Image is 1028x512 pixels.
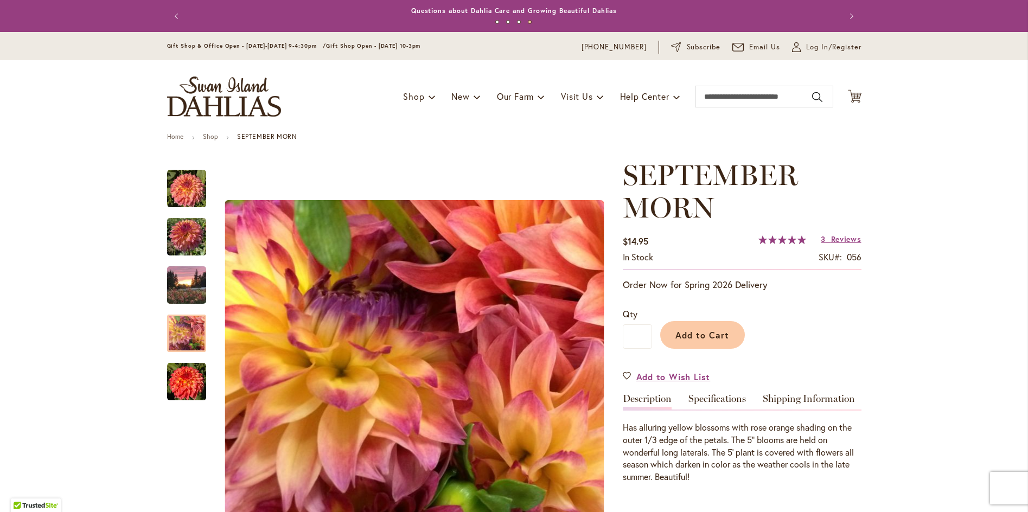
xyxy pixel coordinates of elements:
div: SEPTEMBER MORN [167,207,217,255]
a: Shipping Information [763,394,855,409]
span: Add to Cart [675,329,729,341]
p: Order Now for Spring 2026 Delivery [623,278,861,291]
span: Our Farm [497,91,534,102]
a: Log In/Register [792,42,861,53]
a: Questions about Dahlia Care and Growing Beautiful Dahlias [411,7,617,15]
span: In stock [623,251,653,263]
div: September Morn [167,352,206,400]
a: Description [623,394,672,409]
button: Add to Cart [660,321,745,349]
a: store logo [167,76,281,117]
img: September Morn [167,259,206,311]
span: Gift Shop & Office Open - [DATE]-[DATE] 9-4:30pm / [167,42,327,49]
span: Log In/Register [806,42,861,53]
button: 1 of 4 [495,20,499,24]
a: 3 Reviews [821,234,861,244]
a: Add to Wish List [623,370,711,383]
span: Qty [623,308,637,319]
iframe: Launch Accessibility Center [8,473,39,504]
div: Detailed Product Info [623,394,861,483]
div: Availability [623,251,653,264]
div: September Morn [167,304,217,352]
a: Subscribe [671,42,720,53]
a: Shop [203,132,218,140]
div: September Morn [167,255,217,304]
button: Next [840,5,861,27]
img: SEPTEMBER MORN [167,211,206,263]
strong: SEPTEMBER MORN [237,132,297,140]
button: 3 of 4 [517,20,521,24]
span: Gift Shop Open - [DATE] 10-3pm [326,42,420,49]
img: September Morn [167,362,206,401]
span: Subscribe [687,42,721,53]
div: September Morn [167,159,217,207]
span: Email Us [749,42,780,53]
span: SEPTEMBER MORN [623,158,798,225]
a: Specifications [688,394,746,409]
div: 056 [847,251,861,264]
div: Has alluring yellow blossoms with rose orange shading on the outer 1/3 edge of the petals. The 5"... [623,421,861,483]
strong: SKU [819,251,842,263]
span: Shop [403,91,424,102]
button: 4 of 4 [528,20,532,24]
span: Add to Wish List [636,370,711,383]
a: Email Us [732,42,780,53]
span: Visit Us [561,91,592,102]
a: [PHONE_NUMBER] [582,42,647,53]
button: 2 of 4 [506,20,510,24]
div: 100% [758,235,806,244]
span: Reviews [831,234,861,244]
span: 3 [821,234,826,244]
img: September Morn [167,169,206,208]
button: Previous [167,5,189,27]
span: New [451,91,469,102]
span: Help Center [620,91,669,102]
span: $14.95 [623,235,648,247]
a: Home [167,132,184,140]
